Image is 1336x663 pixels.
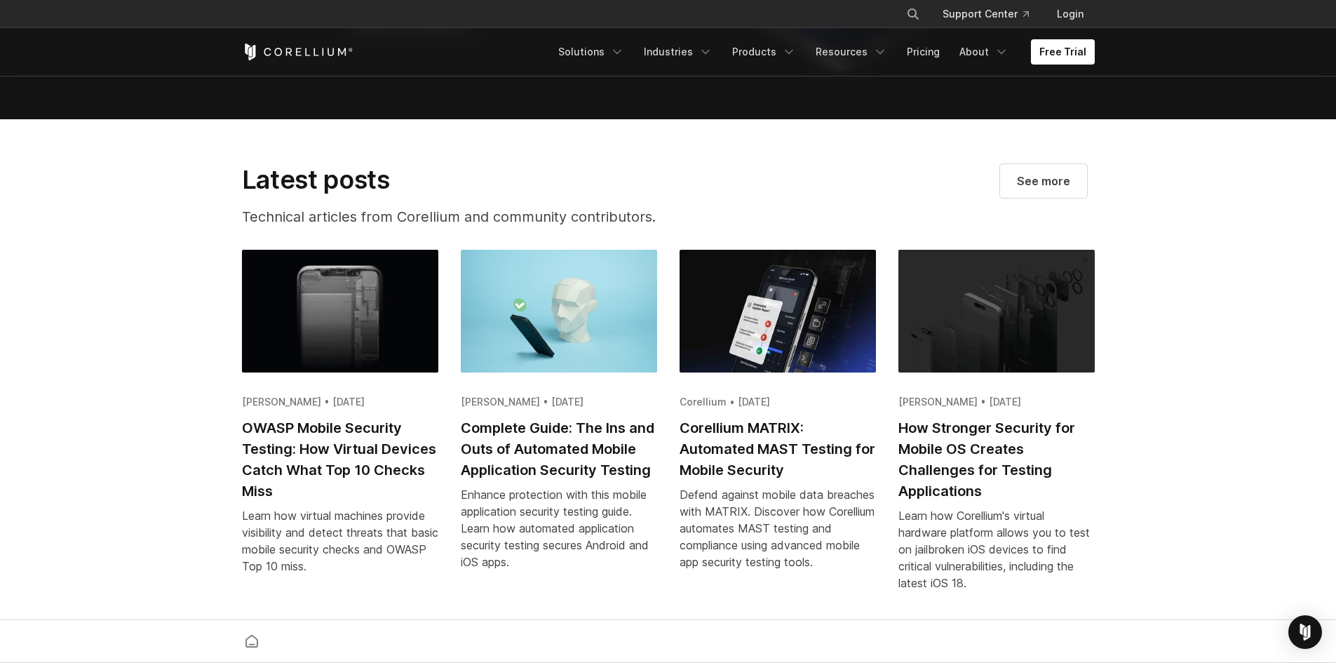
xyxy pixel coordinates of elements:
[239,631,264,651] a: Corellium home
[889,1,1095,27] div: Navigation Menu
[461,395,657,409] div: [PERSON_NAME] • [DATE]
[461,417,657,481] h2: Complete Guide: The Ins and Outs of Automated Mobile Application Security Testing
[898,507,1095,591] div: Learn how Corellium's virtual hardware platform allows you to test on jailbroken iOS devices to f...
[807,39,896,65] a: Resources
[1031,39,1095,65] a: Free Trial
[680,486,876,570] div: Defend against mobile data breaches with MATRIX. Discover how Corellium automates MAST testing an...
[461,250,657,587] a: Complete Guide: The Ins and Outs of Automated Mobile Application Security Testing [PERSON_NAME] •...
[1000,164,1087,198] a: Visit our blog
[900,1,926,27] button: Search
[680,250,876,587] a: Corellium MATRIX: Automated MAST Testing for Mobile Security Corellium • [DATE] Corellium MATRIX:...
[898,395,1095,409] div: [PERSON_NAME] • [DATE]
[550,39,633,65] a: Solutions
[550,39,1095,65] div: Navigation Menu
[931,1,1040,27] a: Support Center
[1288,615,1322,649] div: Open Intercom Messenger
[242,164,720,195] h2: Latest posts
[680,395,876,409] div: Corellium • [DATE]
[242,395,438,409] div: [PERSON_NAME] • [DATE]
[242,417,438,502] h2: OWASP Mobile Security Testing: How Virtual Devices Catch What Top 10 Checks Miss
[461,250,657,372] img: Complete Guide: The Ins and Outs of Automated Mobile Application Security Testing
[951,39,1017,65] a: About
[680,250,876,372] img: Corellium MATRIX: Automated MAST Testing for Mobile Security
[242,250,438,372] img: OWASP Mobile Security Testing: How Virtual Devices Catch What Top 10 Checks Miss
[898,39,948,65] a: Pricing
[242,206,720,227] p: Technical articles from Corellium and community contributors.
[680,417,876,481] h2: Corellium MATRIX: Automated MAST Testing for Mobile Security
[242,507,438,575] div: Learn how virtual machines provide visibility and detect threats that basic mobile security check...
[242,250,438,591] a: OWASP Mobile Security Testing: How Virtual Devices Catch What Top 10 Checks Miss [PERSON_NAME] • ...
[724,39,804,65] a: Products
[898,250,1095,372] img: How Stronger Security for Mobile OS Creates Challenges for Testing Applications
[1046,1,1095,27] a: Login
[898,417,1095,502] h2: How Stronger Security for Mobile OS Creates Challenges for Testing Applications
[242,43,353,60] a: Corellium Home
[635,39,721,65] a: Industries
[1017,173,1070,189] span: See more
[461,486,657,570] div: Enhance protection with this mobile application security testing guide. Learn how automated appli...
[898,250,1095,608] a: How Stronger Security for Mobile OS Creates Challenges for Testing Applications [PERSON_NAME] • [...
